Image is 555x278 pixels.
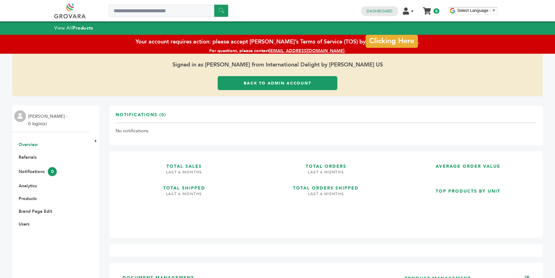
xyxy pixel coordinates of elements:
a: Analytics [19,183,37,189]
span: 0 [48,167,57,176]
a: [EMAIL_ADDRESS][DOMAIN_NAME] [269,48,344,54]
h3: TOP PRODUCTS BY UNIT [399,182,536,194]
h3: AVERAGE ORDER VALUE [399,157,536,170]
h4: LAST 6 MONTHS [258,170,395,180]
a: Back to Admin Account [218,76,337,90]
a: My Cart [424,6,431,12]
a: View AllProducts [54,25,93,31]
a: Users [19,221,29,227]
h3: Notifications (0) [116,112,166,123]
h3: TOTAL ORDERS [258,157,395,170]
a: Overview [19,142,38,148]
a: Select Language​ [457,8,496,13]
span: ▼ [492,8,496,13]
h4: LAST 6 MONTHS [116,191,253,201]
h3: TOTAL SHIPPED [116,179,253,191]
a: Clicking Here [366,33,418,46]
input: Search a product or brand... [109,5,228,17]
a: Brand Page Edit [19,208,52,214]
h3: TOTAL ORDERS SHIPPED [258,179,395,191]
a: TOTAL ORDERS LAST 6 MONTHS TOTAL ORDERS SHIPPED LAST 6 MONTHS [258,157,395,227]
span: Signed in as [PERSON_NAME] from International Delight by [PERSON_NAME] US [12,54,543,76]
a: Referrals [19,154,37,160]
a: TOTAL SALES LAST 6 MONTHS TOTAL SHIPPED LAST 6 MONTHS [116,157,253,227]
a: Notifications0 [19,169,57,175]
h4: LAST 6 MONTHS [116,170,253,180]
img: profile.png [14,110,26,122]
a: TOP PRODUCTS BY UNIT [399,182,536,227]
span: Select Language [457,8,488,13]
h4: LAST 6 MONTHS [258,191,395,201]
a: Products [19,196,37,202]
td: No notifications. [116,123,536,139]
a: Dashboard [366,8,393,14]
strong: Products [73,25,93,31]
li: [PERSON_NAME] - 0 login(s) [28,113,69,128]
span: 0 [433,8,439,14]
a: AVERAGE ORDER VALUE [399,157,536,177]
h3: TOTAL SALES [116,157,253,170]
